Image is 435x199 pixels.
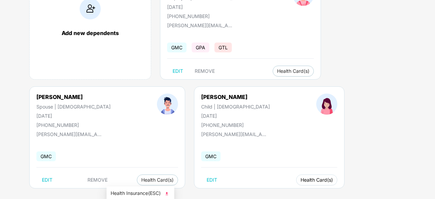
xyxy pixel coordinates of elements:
[36,94,111,100] div: [PERSON_NAME]
[273,66,314,77] button: Health Card(s)
[173,68,183,74] span: EDIT
[141,178,174,182] span: Health Card(s)
[201,113,270,119] div: [DATE]
[36,122,111,128] div: [PHONE_NUMBER]
[36,151,56,161] span: GMC
[87,177,108,183] span: REMOVE
[36,104,111,110] div: Spouse | [DEMOGRAPHIC_DATA]
[316,94,337,115] img: profileImage
[201,131,269,137] div: [PERSON_NAME][EMAIL_ADDRESS][PERSON_NAME][DOMAIN_NAME]
[137,175,178,185] button: Health Card(s)
[201,122,270,128] div: [PHONE_NUMBER]
[163,190,170,197] img: svg+xml;base64,PHN2ZyB4bWxucz0iaHR0cDovL3d3dy53My5vcmcvMjAwMC9zdmciIHhtbG5zOnhsaW5rPSJodHRwOi8vd3...
[277,69,309,73] span: Health Card(s)
[296,175,337,185] button: Health Card(s)
[111,189,170,197] span: Health Insurance(ESC)
[201,151,221,161] span: GMC
[192,43,209,52] span: GPA
[201,104,270,110] div: Child | [DEMOGRAPHIC_DATA]
[201,175,223,185] button: EDIT
[189,66,220,77] button: REMOVE
[167,43,187,52] span: GMC
[42,177,52,183] span: EDIT
[207,177,217,183] span: EDIT
[201,94,270,100] div: [PERSON_NAME]
[82,175,113,185] button: REMOVE
[36,113,111,119] div: [DATE]
[167,66,189,77] button: EDIT
[36,30,144,36] div: Add new dependents
[36,131,104,137] div: [PERSON_NAME][EMAIL_ADDRESS][PERSON_NAME][DOMAIN_NAME]
[214,43,232,52] span: GTL
[157,94,178,115] img: profileImage
[36,175,58,185] button: EDIT
[301,178,333,182] span: Health Card(s)
[167,4,246,10] div: [DATE]
[167,22,235,28] div: [PERSON_NAME][EMAIL_ADDRESS][PERSON_NAME][DOMAIN_NAME]
[195,68,215,74] span: REMOVE
[167,13,246,19] div: [PHONE_NUMBER]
